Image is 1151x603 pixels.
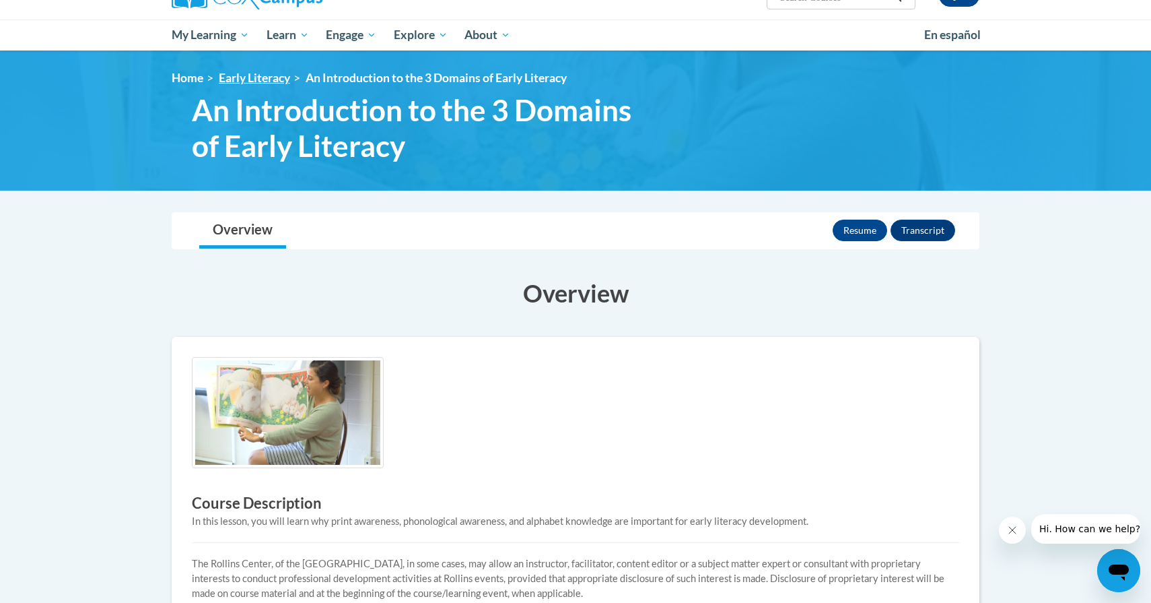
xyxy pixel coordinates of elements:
[317,20,385,51] a: Engage
[172,71,203,85] a: Home
[163,20,258,51] a: My Learning
[1031,514,1140,544] iframe: Message from company
[172,276,979,310] h3: Overview
[192,357,384,468] img: Course logo image
[172,27,249,43] span: My Learning
[915,21,989,49] a: En español
[891,220,955,241] button: Transcript
[326,27,376,43] span: Engage
[199,213,286,249] a: Overview
[833,220,887,241] button: Resume
[258,20,318,51] a: Learn
[394,27,448,43] span: Explore
[924,28,981,42] span: En español
[192,557,959,601] p: The Rollins Center, of the [GEOGRAPHIC_DATA], in some cases, may allow an instructor, facilitator...
[1097,549,1140,592] iframe: Button to launch messaging window
[999,517,1026,544] iframe: Close message
[151,20,1000,51] div: Main menu
[456,20,520,51] a: About
[464,27,510,43] span: About
[192,493,959,514] h3: Course Description
[192,92,656,164] span: An Introduction to the 3 Domains of Early Literacy
[192,514,959,529] div: In this lesson, you will learn why print awareness, phonological awareness, and alphabet knowledg...
[385,20,456,51] a: Explore
[306,71,567,85] span: An Introduction to the 3 Domains of Early Literacy
[219,71,290,85] a: Early Literacy
[267,27,309,43] span: Learn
